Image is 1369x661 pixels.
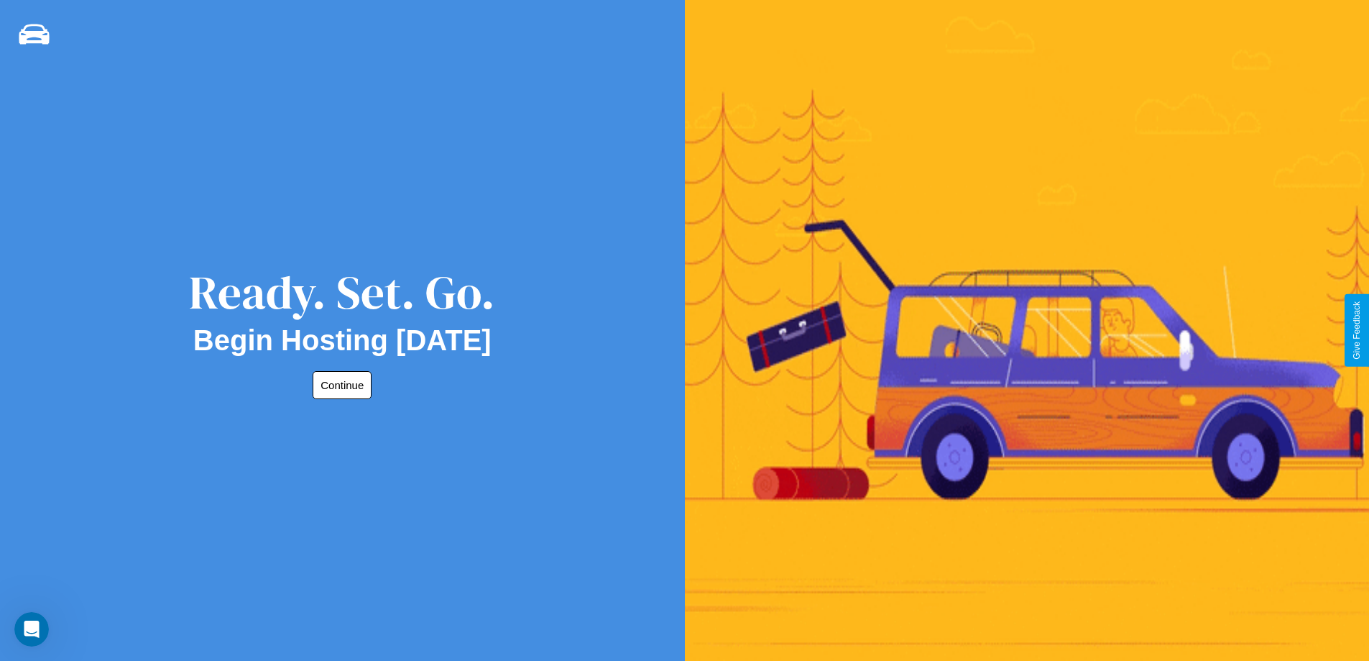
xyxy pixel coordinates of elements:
[14,612,49,647] iframe: Intercom live chat
[189,260,495,324] div: Ready. Set. Go.
[1352,301,1362,360] div: Give Feedback
[313,371,372,399] button: Continue
[193,324,492,357] h2: Begin Hosting [DATE]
